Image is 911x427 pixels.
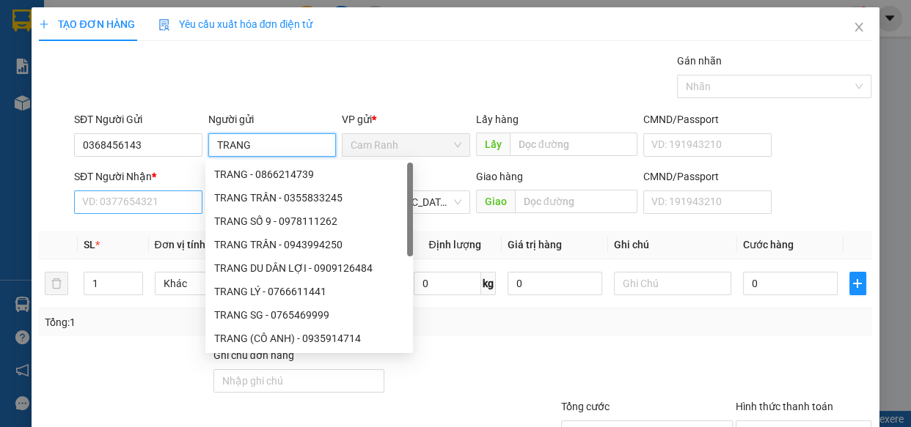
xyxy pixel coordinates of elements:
[838,7,879,48] button: Close
[205,209,413,233] div: TRANG SỐ 9 - 0978111262
[508,239,562,250] span: Giá trị hàng
[123,70,202,88] li: (c) 2017
[476,171,523,182] span: Giao hàng
[213,369,384,393] input: Ghi chú đơn hàng
[213,349,294,361] label: Ghi chú đơn hàng
[205,256,413,280] div: TRANG DU DÂN LỢI - 0909126484
[205,233,413,256] div: TRANG TRẦN - 0943994250
[476,133,510,156] span: Lấy
[45,314,353,330] div: Tổng: 1
[84,239,95,250] span: SL
[643,168,772,185] div: CMND/Passport
[155,239,210,250] span: Đơn vị tính
[214,166,404,182] div: TRANG - 0866214739
[164,272,264,294] span: Khác
[74,168,202,185] div: SĐT Người Nhận
[214,283,404,300] div: TRANG LÝ - 0766611441
[736,401,833,412] label: Hình thức thanh toán
[158,18,313,30] span: Yêu cầu xuất hóa đơn điện tử
[39,18,134,30] span: TẠO ĐƠN HÀNG
[214,307,404,323] div: TRANG SG - 0765469999
[214,330,404,346] div: TRANG (CÔ ANH) - 0935914714
[850,278,866,289] span: plus
[643,111,772,127] div: CMND/Passport
[214,190,404,206] div: TRANG TRẦN - 0355833245
[677,55,722,67] label: Gán nhãn
[214,237,404,253] div: TRANG TRẦN - 0943994250
[481,272,496,295] span: kg
[561,401,610,412] span: Tổng cước
[853,21,865,33] span: close
[74,111,202,127] div: SĐT Người Gửi
[428,239,480,250] span: Định lượng
[205,303,413,327] div: TRANG SG - 0765469999
[214,260,404,276] div: TRANG DU DÂN LỢI - 0909126484
[508,272,602,295] input: 0
[208,111,337,127] div: Người gửi
[205,163,413,186] div: TRANG - 0866214739
[515,190,637,213] input: Dọc đường
[18,94,83,240] b: [PERSON_NAME] - [PERSON_NAME]
[476,190,515,213] span: Giao
[39,19,49,29] span: plus
[90,21,146,141] b: [PERSON_NAME] - Gửi khách hàng
[351,134,461,156] span: Cam Ranh
[510,133,637,156] input: Dọc đường
[158,19,170,31] img: icon
[476,114,519,125] span: Lấy hàng
[159,18,194,53] img: logo.jpg
[45,272,68,295] button: delete
[214,213,404,229] div: TRANG SỐ 9 - 0978111262
[123,56,202,67] b: [DOMAIN_NAME]
[205,280,413,303] div: TRANG LÝ - 0766611441
[205,186,413,209] div: TRANG TRẦN - 0355833245
[849,272,866,295] button: plus
[205,327,413,350] div: TRANG (CÔ ANH) - 0935914714
[743,239,794,250] span: Cước hàng
[608,231,738,259] th: Ghi chú
[614,272,732,295] input: Ghi Chú
[342,111,470,127] div: VP gửi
